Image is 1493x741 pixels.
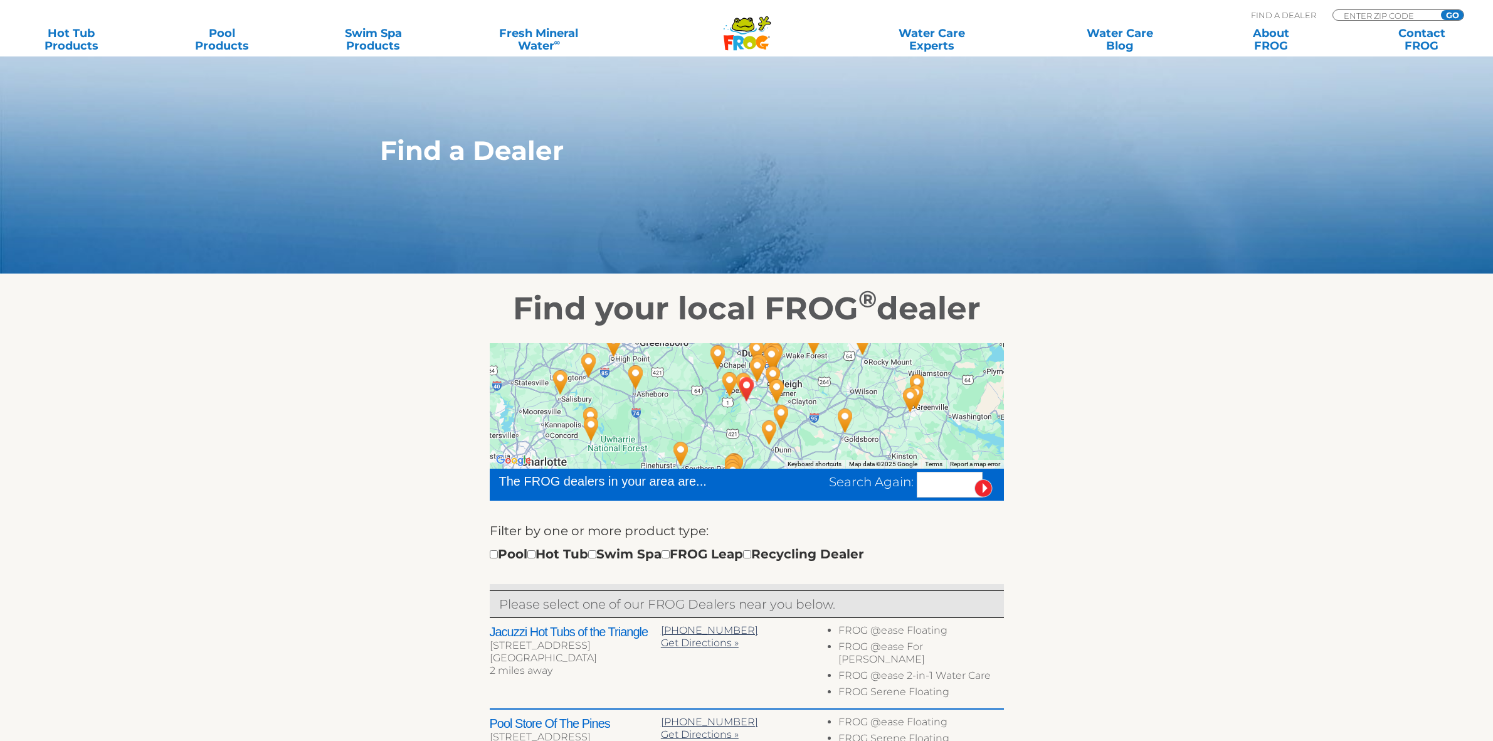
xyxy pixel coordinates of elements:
sup: ® [858,285,877,313]
div: Leslie's Poolmart, Inc. # 710 - 11 miles away. [743,353,772,386]
div: Long's Pool Center - 71 miles away. [625,468,654,502]
div: AquaVision Pool & Spa - High Point - 69 miles away. [599,328,628,361]
a: Report a map error [950,461,1000,467]
div: Parnell Pool & Spa - Fayetteville - 43 miles away. [719,457,747,491]
div: [GEOGRAPHIC_DATA] [490,652,661,664]
a: Get Directions » [661,637,739,649]
div: Leslie's Poolmart, Inc. # 870 - 39 miles away. [718,450,747,484]
label: Filter by one or more product type: [490,521,709,541]
a: Fresh MineralWater∞ [465,27,612,52]
a: Water CareBlog [1061,27,1178,52]
div: Greenville Pool & Supply Co - 83 miles away. [902,380,931,413]
h2: Pool Store Of The Pines [490,716,661,731]
div: Pool Hot Tub Swim Spa FROG Leap Recycling Dealer [490,544,864,564]
div: Pool Store Of The Pines - 9 miles away. [715,367,744,401]
a: AboutFROG [1212,27,1329,52]
a: Terms (opens in new tab) [925,461,942,467]
button: Keyboard shortcuts [788,460,841,469]
li: FROG Serene Floating [838,686,1003,702]
a: [PHONE_NUMBER] [661,716,758,728]
div: Rising Sun Pools & Spas - Raleigh - 13 miles away. [745,349,774,383]
div: [STREET_ADDRESS] [490,639,661,652]
div: Albemarle Pool Supply - 79 miles away. [577,412,606,445]
div: The FROG dealers in your area are... [499,472,752,491]
div: UWHarrie Pool & Spa - 78 miles away. [576,402,605,436]
li: FROG @ease For [PERSON_NAME] [838,641,1003,669]
div: HOLLY SPRINGS, NC 27540 [732,372,761,406]
h1: Find a Dealer [380,136,1055,166]
a: Swim SpaProducts [315,27,432,52]
div: Angell's Pools, Inc. - 78 miles away. [574,348,603,382]
img: Google [493,452,534,469]
div: Carolina Family Outdoor, Inc. - 51 miles away. [831,403,860,437]
div: Charles Shuler Pool Company - 92 miles away. [546,365,575,399]
a: Get Directions » [661,728,739,740]
input: Submit [974,479,993,498]
div: Choice Pool & Spa - 22 miles away. [761,339,790,373]
input: Zip Code Form [1343,10,1427,21]
div: Chapman-Wilson, Inc - 41 miles away. [718,454,747,488]
a: Water CareExperts [836,27,1027,52]
span: 2 miles away [490,664,552,676]
h2: Jacuzzi Hot Tubs of the Triangle [490,624,661,639]
div: Epic Hot Tubs & Swim Spas Store - 19 miles away. [757,341,786,375]
h2: Find your local FROG dealer [361,290,1132,328]
a: ContactFROG [1363,27,1480,52]
a: Open this area in Google Maps (opens a new window) [493,452,534,469]
div: Atlantic Solutions, Inc. - 21 miles away. [704,340,732,374]
div: Creative Pool Builders - 55 miles away. [621,360,650,394]
li: FROG @ease Floating [838,716,1003,732]
div: Southern Tropic Pool & Spa Store - 45 miles away. [667,437,695,471]
sup: ∞ [554,37,561,47]
div: Hallmark Spas & Pools - 38 miles away. [722,449,751,483]
div: Parrot Bay Pools & Spas - Benson - 22 miles away. [767,400,796,434]
li: FROG @ease 2-in-1 Water Care [838,669,1003,686]
div: Spa & Pool World - 38 miles away. [720,448,749,482]
p: Find A Dealer [1251,9,1316,21]
div: Elite Pools, Spas & Hardscapes - 84 miles away. [903,369,932,403]
div: Jacuzzi Hot Tubs of the Triangle - 2 miles away. [729,368,758,402]
li: FROG @ease Floating [838,624,1003,641]
input: GO [1441,10,1464,20]
a: PoolProducts [164,27,281,52]
p: Please select one of our FROG Dealers near you below. [499,594,994,614]
a: [PHONE_NUMBER] [661,624,758,636]
div: Paradise Pools & Spas - 24 miles away. [755,415,784,449]
span: Search Again: [829,474,914,489]
span: Map data ©2025 Google [849,461,917,467]
div: Rising Sun Pools & Spas - Garner - 15 miles away. [762,374,791,408]
div: Pool Pro of Greenville - 81 miles away. [896,383,925,417]
div: Capitol Pools & Spas, Inc. - 14 miles away. [759,361,788,395]
a: Hot TubProducts [13,27,130,52]
div: Atlantic Spas & Billiards - Raleigh - 19 miles away. [742,335,771,369]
